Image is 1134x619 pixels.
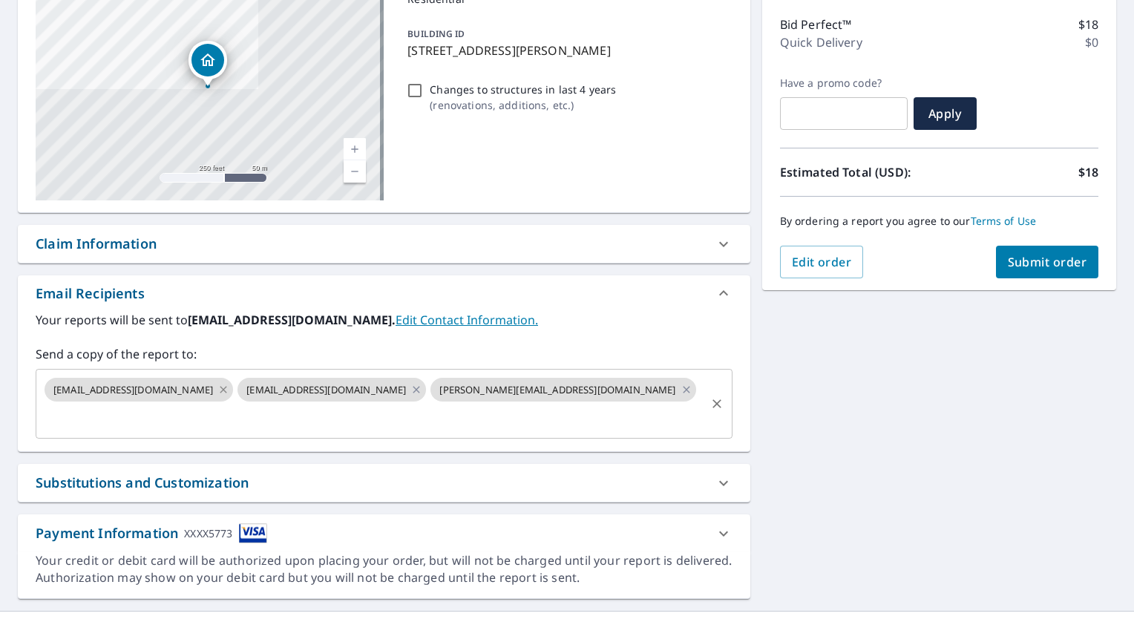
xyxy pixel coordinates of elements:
label: Send a copy of the report to: [36,345,732,363]
div: Your credit or debit card will be authorized upon placing your order, but will not be charged unt... [36,552,732,586]
div: Email Recipients [36,284,145,304]
p: ( renovations, additions, etc. ) [430,97,616,113]
span: [EMAIL_ADDRESS][DOMAIN_NAME] [237,383,415,397]
p: $0 [1085,33,1098,51]
b: [EMAIL_ADDRESS][DOMAIN_NAME]. [188,312,396,328]
div: Substitutions and Customization [36,473,249,493]
label: Have a promo code? [780,76,908,90]
div: Email Recipients [18,275,750,311]
label: Your reports will be sent to [36,311,732,329]
a: Current Level 17, Zoom In [344,138,366,160]
div: Substitutions and Customization [18,464,750,502]
button: Edit order [780,246,864,278]
div: [EMAIL_ADDRESS][DOMAIN_NAME] [45,378,233,402]
p: Estimated Total (USD): [780,163,940,181]
span: [EMAIL_ADDRESS][DOMAIN_NAME] [45,383,222,397]
div: Payment Information [36,523,267,543]
p: Quick Delivery [780,33,862,51]
div: Dropped pin, building 1, Residential property, 173 Griffin Rd West Suffield, CT 06093 [189,41,227,87]
p: By ordering a report you agree to our [780,214,1098,228]
span: Apply [925,105,965,122]
span: Edit order [792,254,852,270]
p: $18 [1078,163,1098,181]
p: Changes to structures in last 4 years [430,82,616,97]
p: BUILDING ID [407,27,465,40]
div: XXXX5773 [184,523,232,543]
div: [PERSON_NAME][EMAIL_ADDRESS][DOMAIN_NAME] [430,378,695,402]
a: Terms of Use [971,214,1037,228]
div: Payment InformationXXXX5773cardImage [18,514,750,552]
p: Bid Perfect™ [780,16,852,33]
div: Claim Information [18,225,750,263]
p: $18 [1078,16,1098,33]
span: [PERSON_NAME][EMAIL_ADDRESS][DOMAIN_NAME] [430,383,684,397]
button: Clear [707,393,727,414]
span: Submit order [1008,254,1087,270]
p: [STREET_ADDRESS][PERSON_NAME] [407,42,726,59]
div: [EMAIL_ADDRESS][DOMAIN_NAME] [237,378,426,402]
img: cardImage [239,523,267,543]
button: Submit order [996,246,1099,278]
a: EditContactInfo [396,312,538,328]
div: Claim Information [36,234,157,254]
a: Current Level 17, Zoom Out [344,160,366,183]
button: Apply [914,97,977,130]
